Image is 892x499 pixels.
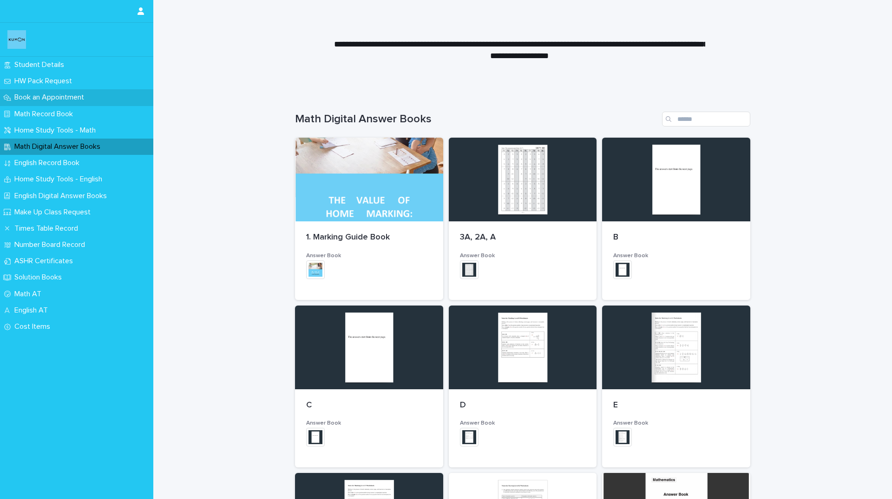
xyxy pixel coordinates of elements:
[306,252,432,259] h3: Answer Book
[602,138,750,300] a: BAnswer Book
[460,252,586,259] h3: Answer Book
[602,306,750,468] a: EAnswer Book
[7,30,26,49] img: o6XkwfS7S2qhyeB9lxyF
[460,400,586,411] p: D
[11,322,58,331] p: Cost Items
[11,77,79,86] p: HW Pack Request
[11,175,110,184] p: Home Study Tools - English
[460,233,586,243] p: 3A, 2A, A
[295,138,443,300] a: 1. Marking Guide BookAnswer Book
[295,306,443,468] a: CAnswer Book
[295,113,658,126] h1: Math Digital Answer Books
[11,142,108,151] p: Math Digital Answer Books
[613,252,739,259] h3: Answer Book
[11,126,103,135] p: Home Study Tools - Math
[613,233,739,243] p: B
[11,240,92,249] p: Number Board Record
[11,273,69,282] p: Solution Books
[11,290,49,299] p: Math AT
[460,419,586,427] h3: Answer Book
[11,192,114,200] p: English Digital Answer Books
[11,306,55,315] p: English AT
[449,138,597,300] a: 3A, 2A, AAnswer Book
[11,208,98,217] p: Make Up Class Request
[306,419,432,427] h3: Answer Book
[306,233,432,243] p: 1. Marking Guide Book
[613,400,739,411] p: E
[11,159,87,167] p: English Record Book
[11,60,72,69] p: Student Details
[449,306,597,468] a: DAnswer Book
[11,257,80,266] p: ASHR Certificates
[11,93,92,102] p: Book an Appointment
[662,112,750,126] input: Search
[306,400,432,411] p: C
[11,110,80,119] p: Math Record Book
[613,419,739,427] h3: Answer Book
[11,224,85,233] p: Times Table Record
